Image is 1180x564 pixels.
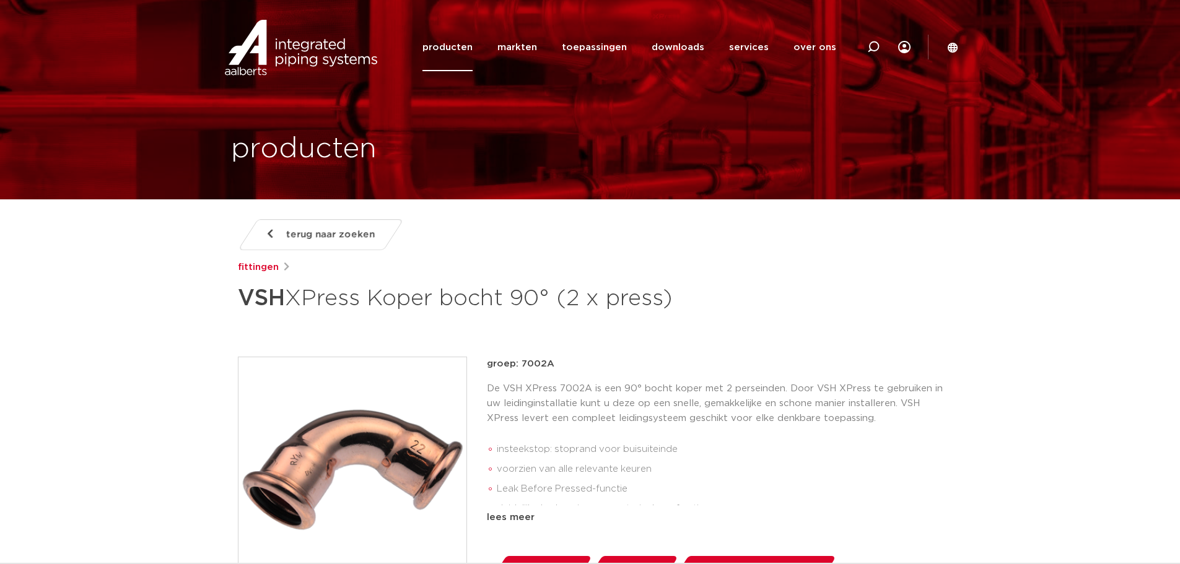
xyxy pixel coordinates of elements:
a: producten [422,24,473,71]
p: groep: 7002A [487,357,943,371]
div: my IPS [898,33,911,61]
p: De VSH XPress 7002A is een 90° bocht koper met 2 perseinden. Door VSH XPress te gebruiken in uw l... [487,381,943,426]
nav: Menu [422,24,836,71]
li: insteekstop: stoprand voor buisuiteinde [497,440,943,459]
strong: VSH [238,287,285,310]
a: over ons [793,24,836,71]
a: fittingen [238,260,279,275]
span: terug naar zoeken [286,225,375,245]
a: markten [497,24,537,71]
li: Leak Before Pressed-functie [497,479,943,499]
a: services [729,24,769,71]
h1: XPress Koper bocht 90° (2 x press) [238,280,703,317]
li: voorzien van alle relevante keuren [497,459,943,479]
a: terug naar zoeken [237,219,403,250]
a: downloads [652,24,704,71]
a: toepassingen [562,24,627,71]
li: duidelijke herkenning van materiaal en afmeting [497,499,943,519]
div: lees meer [487,510,943,525]
h1: producten [231,129,377,169]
